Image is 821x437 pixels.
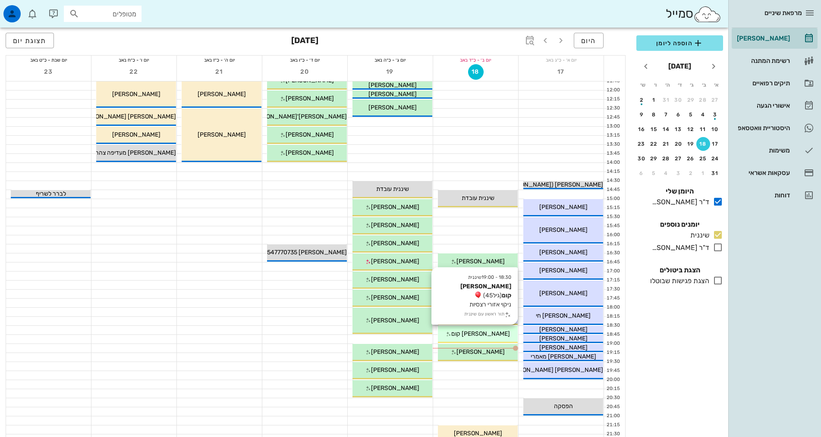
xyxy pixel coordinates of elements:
div: שיננית [687,230,709,240]
span: [PERSON_NAME] [454,430,502,437]
span: [PERSON_NAME]'[PERSON_NAME] [249,113,347,120]
span: [PERSON_NAME] [371,348,419,356]
th: ו׳ [649,78,661,92]
span: [PERSON_NAME] [198,131,246,138]
div: 10 [708,126,722,132]
div: 28 [696,97,710,103]
span: [PERSON_NAME] [198,91,246,98]
div: 20:00 [604,376,622,384]
span: [PERSON_NAME] [371,222,419,229]
span: מרפאת שיניים [764,9,802,17]
div: יום ב׳ - כ״ד באב [433,56,518,64]
button: 31 [708,166,722,180]
span: [PERSON_NAME] [286,95,334,102]
div: 24 [708,156,722,162]
button: 12 [684,122,698,136]
div: יום ו׳ - כ״ח באב [91,56,176,64]
button: 14 [659,122,673,136]
div: 12:45 [604,114,622,121]
div: 9 [635,112,648,118]
th: ב׳ [698,78,710,92]
div: 16:45 [604,259,622,266]
span: [PERSON_NAME] [371,258,419,265]
span: [PERSON_NAME] [286,149,334,156]
div: הצגת פגישות שבוטלו [647,276,709,286]
button: 1 [647,93,661,107]
button: 29 [684,93,698,107]
div: 14 [659,126,673,132]
span: [PERSON_NAME] [539,249,588,256]
div: 13:15 [604,132,622,139]
button: 23 [41,64,57,80]
div: יום ד׳ - כ״ו באב [262,56,347,64]
div: 13 [672,126,686,132]
button: 21 [212,64,227,80]
button: 6 [635,166,648,180]
span: [PERSON_NAME] [456,258,505,265]
div: 21:15 [604,421,622,429]
button: 1 [696,166,710,180]
div: 28 [659,156,673,162]
div: 30 [672,97,686,103]
span: [PERSON_NAME] [112,131,160,138]
span: [PERSON_NAME] [368,91,417,98]
button: 8 [647,108,661,122]
button: 9 [635,108,648,122]
span: [PERSON_NAME] [371,203,419,211]
div: 6 [672,112,686,118]
button: 20 [672,137,686,151]
button: 4 [696,108,710,122]
button: 10 [708,122,722,136]
span: [PERSON_NAME] קום [451,330,510,337]
button: 24 [708,152,722,165]
a: עסקאות אשראי [732,162,818,183]
button: 2 [635,93,648,107]
div: 5 [647,170,661,176]
span: 23 [41,68,57,75]
div: 16:15 [604,240,622,248]
div: דוחות [735,192,790,199]
div: 16:00 [604,231,622,239]
div: 18:15 [604,313,622,320]
button: 6 [672,108,686,122]
span: [PERSON_NAME] [PERSON_NAME] [505,366,603,374]
span: 18 [469,68,483,75]
div: 11 [696,126,710,132]
h3: [DATE] [291,33,318,50]
span: שיננית עובדת [376,185,409,193]
th: ג׳ [686,78,698,92]
div: 29 [684,97,698,103]
div: 23 [635,141,648,147]
span: היום [581,37,596,45]
div: 19:15 [604,349,622,356]
button: 2 [684,166,698,180]
span: [PERSON_NAME] [539,326,588,333]
button: 21 [659,137,673,151]
div: סמייל [666,5,721,23]
span: [PERSON_NAME] [371,294,419,301]
div: 19:45 [604,367,622,375]
button: 5 [647,166,661,180]
div: 12:15 [604,96,622,103]
div: 18:45 [604,331,622,338]
button: 22 [647,137,661,151]
div: 25 [696,156,710,162]
button: 11 [696,122,710,136]
button: 25 [696,152,710,165]
div: 20:30 [604,394,622,402]
div: 21 [659,141,673,147]
span: [PERSON_NAME] [539,226,588,234]
a: משימות [732,140,818,161]
span: [PERSON_NAME] [539,344,588,351]
div: 17 [708,141,722,147]
div: 19:30 [604,358,622,365]
div: 15 [647,126,661,132]
button: 31 [659,93,673,107]
div: 13:00 [604,123,622,130]
span: [PERSON_NAME] מאמרי [531,353,596,360]
button: הוספה ליומן [636,35,723,51]
span: [PERSON_NAME] מעדיפה צהריים [89,149,176,156]
div: תיקים רפואיים [735,80,790,87]
div: 14:30 [604,177,622,184]
button: תצוגת יום [6,33,54,48]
